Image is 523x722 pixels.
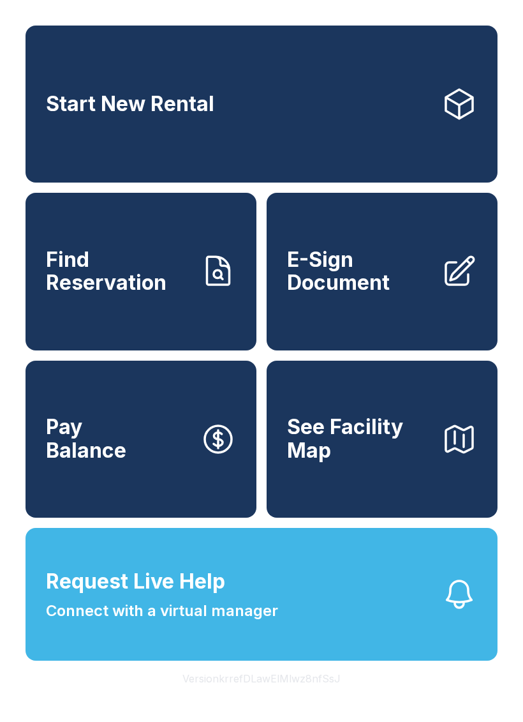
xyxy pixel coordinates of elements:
span: See Facility Map [287,416,431,462]
button: VersionkrrefDLawElMlwz8nfSsJ [172,661,351,696]
span: Start New Rental [46,93,214,116]
span: Find Reservation [46,248,190,295]
button: PayBalance [26,361,256,518]
a: E-Sign Document [267,193,497,350]
span: Pay Balance [46,416,126,462]
span: E-Sign Document [287,248,431,295]
button: Request Live HelpConnect with a virtual manager [26,528,497,661]
a: Find Reservation [26,193,256,350]
a: Start New Rental [26,26,497,183]
button: See Facility Map [267,361,497,518]
span: Connect with a virtual manager [46,599,278,622]
span: Request Live Help [46,566,225,597]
